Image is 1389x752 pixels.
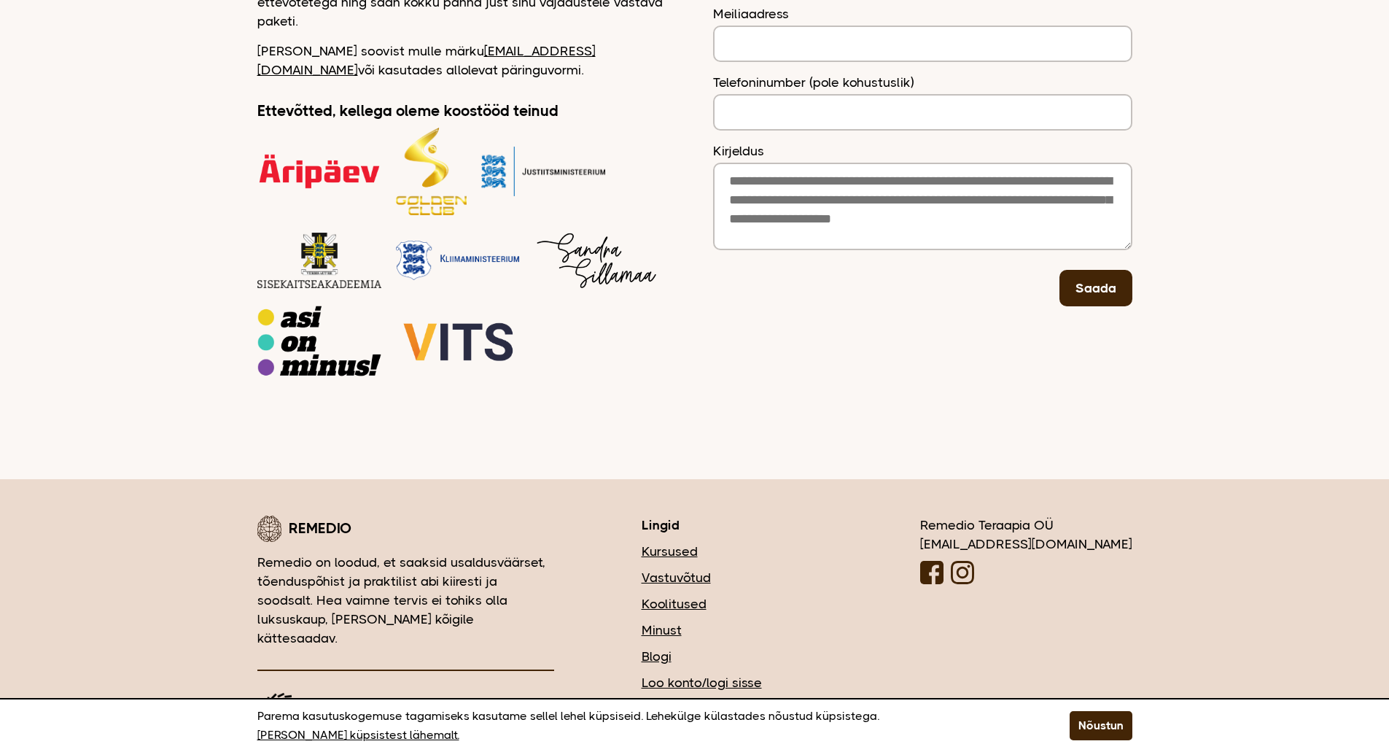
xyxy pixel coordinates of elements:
[1059,270,1132,306] button: Saada
[257,516,281,542] img: Remedio logo
[396,306,520,377] img: Kliimaministeeriumi logo
[713,142,1132,160] label: Kirjeldus
[257,693,389,740] img: ettevo%CC%83tlusinkubaator_logo.png
[396,128,467,215] img: Golden Club logo
[920,535,1132,554] div: [EMAIL_ADDRESS][DOMAIN_NAME]
[642,621,833,640] a: Minust
[713,4,1132,23] label: Meiliaadress
[257,516,554,542] div: Remedio
[920,561,943,584] img: Facebooki logo
[257,230,381,291] img: Sisekaitseakadeemia logo
[1070,711,1132,740] button: Nõustun
[257,726,459,745] a: [PERSON_NAME] küpsistest lähemalt.
[257,128,381,215] img: Äripäeva logo
[257,306,381,377] img: Kliimaministeeriumi logo
[534,230,658,291] img: Kliimaministeeriumi logo
[642,673,833,692] a: Loo konto/logi sisse
[642,516,833,535] h3: Lingid
[257,707,1033,745] p: Parema kasutuskogemuse tagamiseks kasutame sellel lehel küpsiseid. Lehekülge külastades nõustud k...
[642,542,833,561] a: Kursused
[920,516,1132,589] div: Remedio Teraapia OÜ
[257,101,677,120] h2: Ettevõtted, kellega oleme koostööd teinud
[642,647,833,666] a: Blogi
[951,561,974,584] img: Instagrammi logo
[257,42,677,80] p: [PERSON_NAME] soovist mulle märku või kasutades allolevat päringuvormi.
[642,568,833,587] a: Vastuvõtud
[396,230,520,291] img: Kliimaministeeriumi logo
[713,73,1132,92] label: Telefoninumber (pole kohustuslik)
[481,128,605,215] img: Justiitsministeeriumi logo
[642,594,833,613] a: Koolitused
[257,553,554,648] p: Remedio on loodud, et saaksid usaldusväärset, tõenduspõhist ja praktilist abi kiiresti ja soodsal...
